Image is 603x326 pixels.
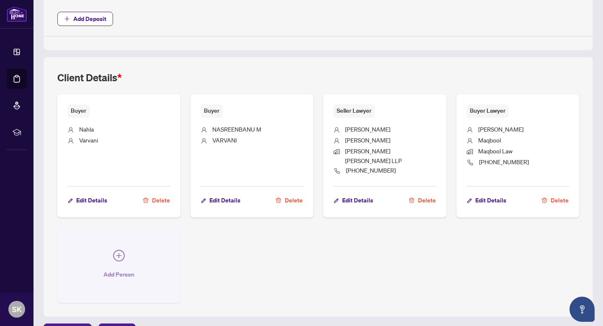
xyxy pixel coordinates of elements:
[333,104,375,117] span: Seller Lawyer
[113,250,125,261] span: plus-circle
[57,12,113,26] button: Add Deposit
[466,193,507,207] button: Edit Details
[285,194,303,207] span: Delete
[79,136,98,144] span: Varvani
[64,16,70,22] span: plus
[569,297,595,322] button: Open asap
[201,104,223,117] span: Buyer
[478,136,501,144] span: Maqbool
[275,193,303,207] button: Delete
[345,136,390,144] span: [PERSON_NAME]
[551,194,569,207] span: Delete
[466,104,509,117] span: Buyer Lawyer
[346,166,396,174] span: [PHONE_NUMBER]
[478,125,523,133] span: [PERSON_NAME]
[479,158,529,166] span: [PHONE_NUMBER]
[57,71,122,84] h2: Client Details
[76,194,107,207] span: Edit Details
[342,194,373,207] span: Edit Details
[408,193,436,207] button: Delete
[541,193,569,207] button: Delete
[475,194,506,207] span: Edit Details
[212,136,237,144] span: VARVANI
[152,194,170,207] span: Delete
[79,125,94,133] span: Nahla
[478,147,513,155] span: Maqbool Law
[67,104,90,117] span: Buyer
[345,147,402,164] span: [PERSON_NAME] [PERSON_NAME] LLP
[7,6,27,22] img: logo
[345,125,390,133] span: [PERSON_NAME]
[73,12,106,26] span: Add Deposit
[103,268,134,281] span: Add Person
[57,228,180,303] button: Add Person
[418,194,436,207] span: Delete
[12,303,22,315] span: SK
[212,125,261,133] span: NASREENBANU M
[67,193,108,207] button: Edit Details
[201,193,241,207] button: Edit Details
[333,193,374,207] button: Edit Details
[142,193,170,207] button: Delete
[209,194,240,207] span: Edit Details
